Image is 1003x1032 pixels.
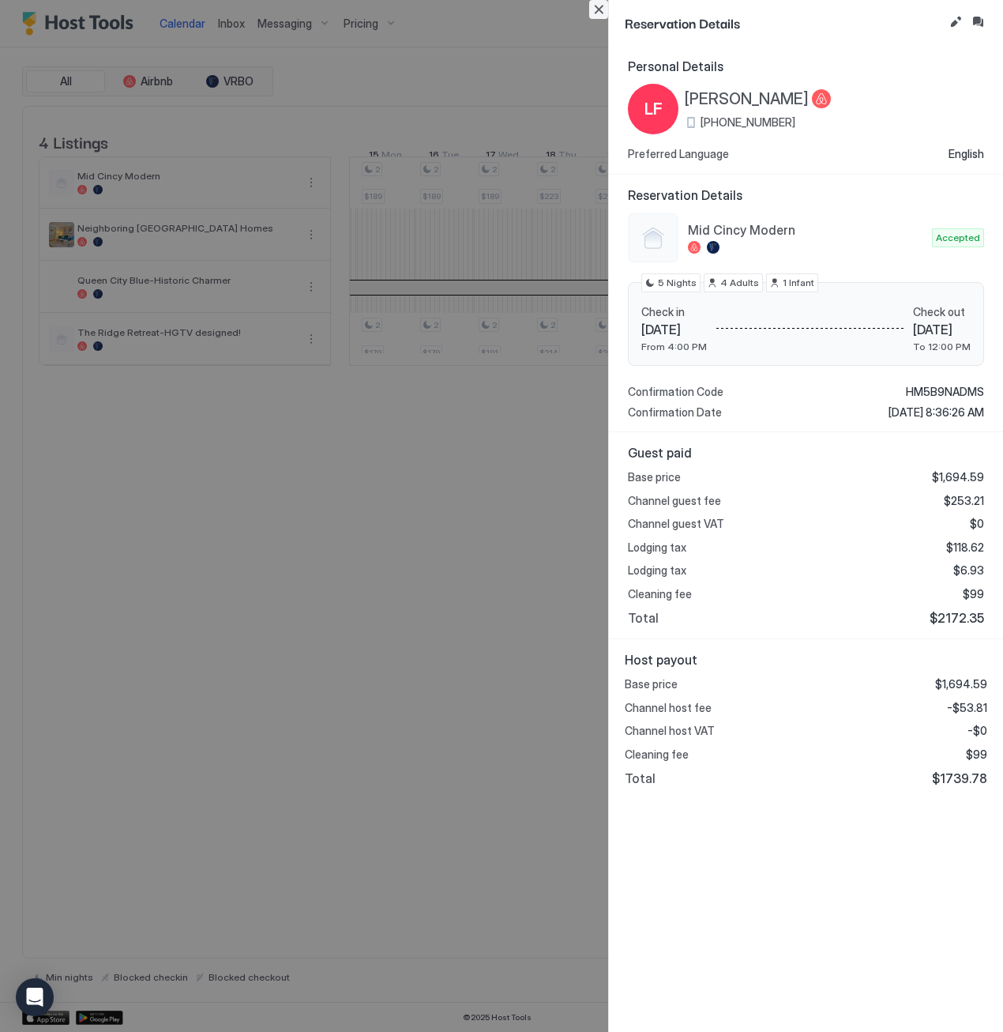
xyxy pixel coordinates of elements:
[625,770,656,786] span: Total
[644,97,663,121] span: LF
[628,187,984,203] span: Reservation Details
[888,405,984,420] span: [DATE] 8:36:26 AM
[930,610,984,626] span: $2172.35
[946,540,984,555] span: $118.62
[625,701,712,715] span: Channel host fee
[913,305,971,319] span: Check out
[641,322,707,337] span: [DATE]
[628,587,692,601] span: Cleaning fee
[970,517,984,531] span: $0
[628,405,722,420] span: Confirmation Date
[944,494,984,508] span: $253.21
[688,222,926,238] span: Mid Cincy Modern
[625,652,987,668] span: Host payout
[628,494,721,508] span: Channel guest fee
[946,13,965,32] button: Edit reservation
[949,147,984,161] span: English
[16,978,54,1016] div: Open Intercom Messenger
[932,470,984,484] span: $1,694.59
[966,748,987,762] span: $99
[628,58,984,74] span: Personal Details
[628,517,724,531] span: Channel guest VAT
[967,724,987,738] span: -$0
[935,677,987,691] span: $1,694.59
[947,701,987,715] span: -$53.81
[628,385,723,399] span: Confirmation Code
[628,445,984,461] span: Guest paid
[968,13,987,32] button: Inbox
[628,563,686,578] span: Lodging tax
[628,147,729,161] span: Preferred Language
[701,115,795,130] span: [PHONE_NUMBER]
[953,563,984,578] span: $6.93
[913,322,971,337] span: [DATE]
[641,341,707,352] span: From 4:00 PM
[783,276,814,290] span: 1 Infant
[625,748,689,762] span: Cleaning fee
[963,587,984,601] span: $99
[625,13,943,32] span: Reservation Details
[932,770,987,786] span: $1739.78
[720,276,759,290] span: 4 Adults
[641,305,707,319] span: Check in
[625,677,678,691] span: Base price
[625,724,715,738] span: Channel host VAT
[628,470,681,484] span: Base price
[628,540,686,555] span: Lodging tax
[628,610,659,626] span: Total
[685,89,809,109] span: [PERSON_NAME]
[936,231,980,245] span: Accepted
[906,385,984,399] span: HM5B9NADMS
[913,341,971,352] span: To 12:00 PM
[658,276,697,290] span: 5 Nights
